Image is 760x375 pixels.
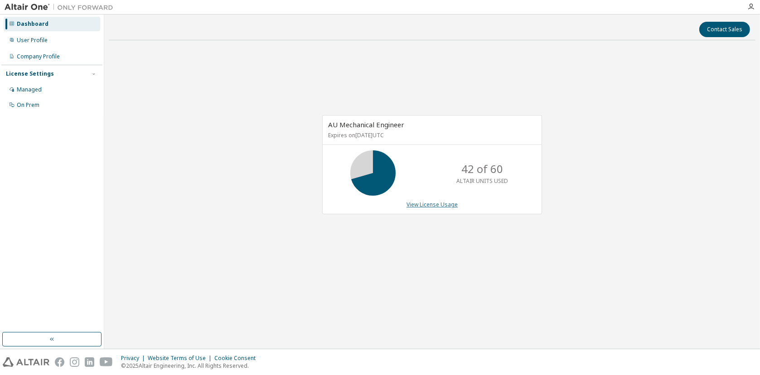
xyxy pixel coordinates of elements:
div: Company Profile [17,53,60,60]
span: AU Mechanical Engineer [328,120,404,129]
div: Dashboard [17,20,48,28]
div: Managed [17,86,42,93]
div: Website Terms of Use [148,355,214,362]
button: Contact Sales [699,22,750,37]
a: View License Usage [407,201,458,208]
img: altair_logo.svg [3,357,49,367]
div: Cookie Consent [214,355,261,362]
p: Expires on [DATE] UTC [328,131,534,139]
div: On Prem [17,101,39,109]
div: User Profile [17,37,48,44]
p: © 2025 Altair Engineering, Inc. All Rights Reserved. [121,362,261,370]
div: Privacy [121,355,148,362]
div: License Settings [6,70,54,77]
img: youtube.svg [100,357,113,367]
img: Altair One [5,3,118,12]
p: 42 of 60 [461,161,503,177]
img: linkedin.svg [85,357,94,367]
img: facebook.svg [55,357,64,367]
p: ALTAIR UNITS USED [456,177,508,185]
img: instagram.svg [70,357,79,367]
